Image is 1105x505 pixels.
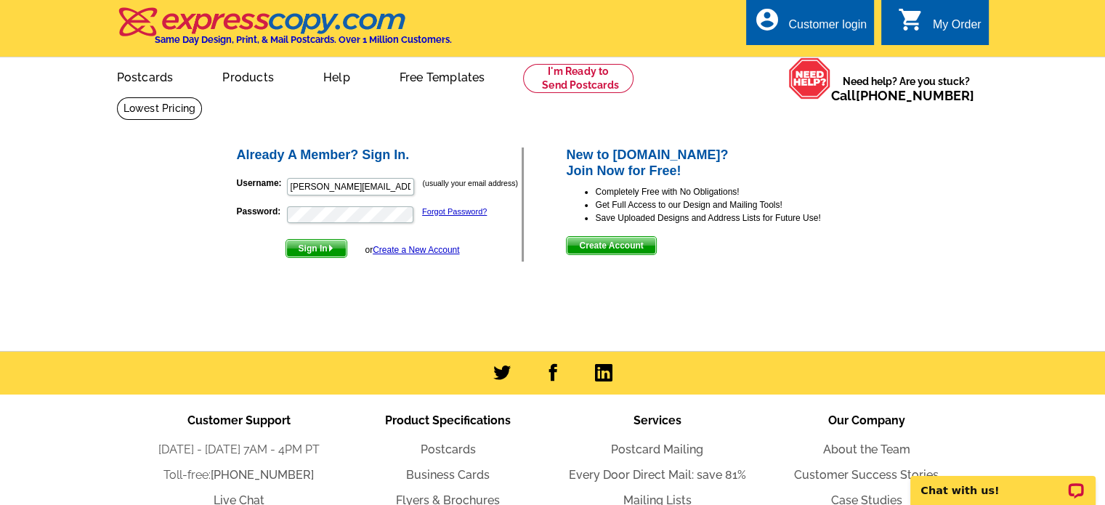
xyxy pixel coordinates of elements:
a: Same Day Design, Print, & Mail Postcards. Over 1 Million Customers. [117,17,452,45]
iframe: LiveChat chat widget [901,459,1105,505]
span: Product Specifications [385,413,511,427]
span: Create Account [567,237,655,254]
a: Products [199,59,297,93]
small: (usually your email address) [423,179,518,187]
li: Get Full Access to our Design and Mailing Tools! [595,198,870,211]
a: Help [300,59,373,93]
label: Password: [237,205,286,218]
button: Create Account [566,236,656,255]
img: button-next-arrow-white.png [328,245,334,251]
i: account_circle [753,7,780,33]
a: Postcards [421,443,476,456]
a: Create a New Account [373,245,459,255]
a: Every Door Direct Mail: save 81% [569,468,746,482]
li: Toll-free: [134,466,344,484]
div: My Order [933,18,981,39]
a: Business Cards [406,468,490,482]
h4: Same Day Design, Print, & Mail Postcards. Over 1 Million Customers. [155,34,452,45]
span: Sign In [286,240,347,257]
h2: Already A Member? Sign In. [237,148,522,163]
h2: New to [DOMAIN_NAME]? Join Now for Free! [566,148,870,179]
i: shopping_cart [898,7,924,33]
a: [PHONE_NUMBER] [856,88,974,103]
div: or [365,243,459,256]
span: Need help? Are you stuck? [831,74,981,103]
button: Sign In [286,239,347,258]
div: Customer login [788,18,867,39]
a: account_circle Customer login [753,16,867,34]
span: Call [831,88,974,103]
a: Free Templates [376,59,509,93]
a: Customer Success Stories [794,468,939,482]
li: Save Uploaded Designs and Address Lists for Future Use! [595,211,870,225]
img: help [788,57,831,100]
span: Customer Support [187,413,291,427]
a: Postcard Mailing [611,443,703,456]
a: [PHONE_NUMBER] [211,468,314,482]
a: About the Team [823,443,910,456]
a: Forgot Password? [422,207,487,216]
span: Services [634,413,681,427]
label: Username: [237,177,286,190]
a: Postcards [94,59,197,93]
li: [DATE] - [DATE] 7AM - 4PM PT [134,441,344,458]
li: Completely Free with No Obligations! [595,185,870,198]
a: shopping_cart My Order [898,16,981,34]
span: Our Company [828,413,905,427]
